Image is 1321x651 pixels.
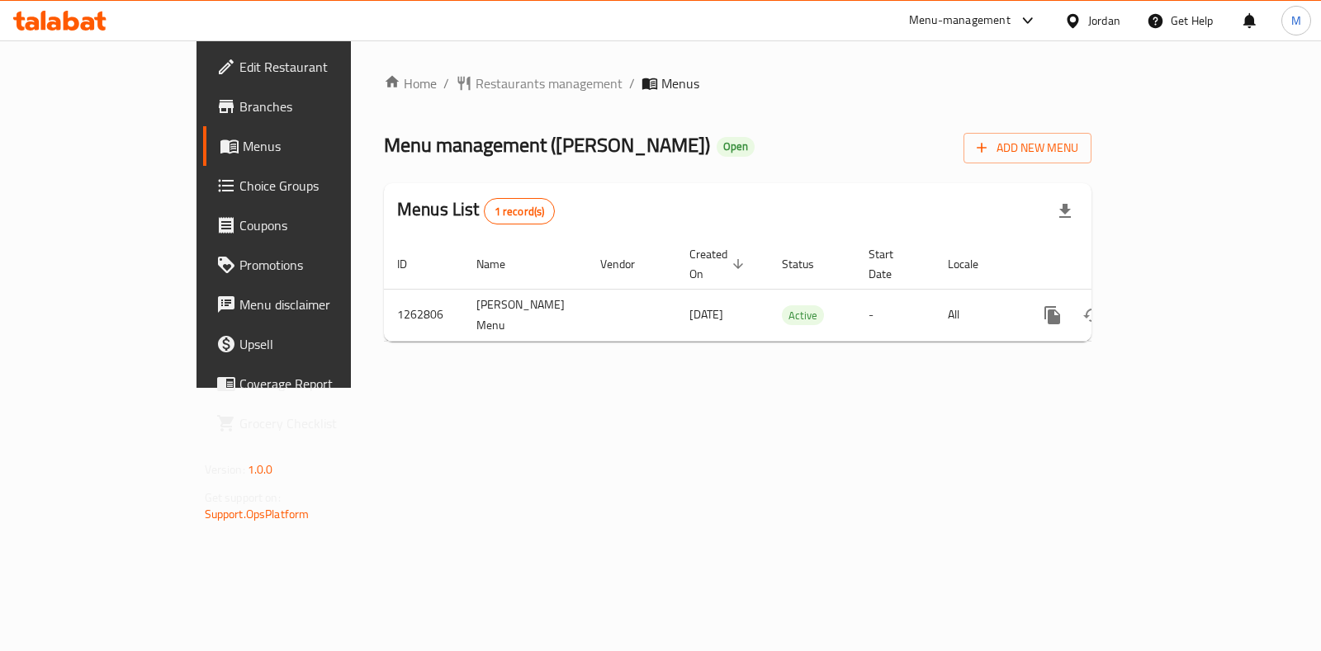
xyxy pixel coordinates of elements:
[203,87,417,126] a: Branches
[1033,295,1072,335] button: more
[689,244,749,284] span: Created On
[476,73,623,93] span: Restaurants management
[909,11,1011,31] div: Menu-management
[248,459,273,480] span: 1.0.0
[239,374,404,394] span: Coverage Report
[203,205,417,245] a: Coupons
[869,244,915,284] span: Start Date
[239,57,404,77] span: Edit Restaurant
[463,289,587,341] td: [PERSON_NAME] Menu
[239,334,404,354] span: Upsell
[384,73,1091,93] nav: breadcrumb
[384,239,1205,342] table: enhanced table
[935,289,1020,341] td: All
[456,73,623,93] a: Restaurants management
[1088,12,1120,30] div: Jordan
[782,305,824,325] div: Active
[782,306,824,325] span: Active
[239,176,404,196] span: Choice Groups
[205,459,245,480] span: Version:
[203,364,417,403] a: Coverage Report
[1291,12,1301,30] span: M
[205,503,310,525] a: Support.OpsPlatform
[205,487,281,508] span: Get support on:
[600,254,656,274] span: Vendor
[239,97,404,116] span: Branches
[397,254,428,274] span: ID
[717,139,755,153] span: Open
[243,136,404,156] span: Menus
[1072,295,1112,335] button: Change Status
[661,73,699,93] span: Menus
[239,255,404,275] span: Promotions
[484,198,556,224] div: Total records count
[485,204,555,219] span: 1 record(s)
[948,254,1000,274] span: Locale
[782,254,836,274] span: Status
[964,133,1091,163] button: Add New Menu
[384,289,463,341] td: 1262806
[203,324,417,364] a: Upsell
[203,47,417,87] a: Edit Restaurant
[397,197,555,224] h2: Menus List
[476,254,527,274] span: Name
[384,126,710,163] span: Menu management ( [PERSON_NAME] )
[629,73,635,93] li: /
[977,138,1078,158] span: Add New Menu
[1020,239,1205,290] th: Actions
[689,304,723,325] span: [DATE]
[443,73,449,93] li: /
[203,166,417,205] a: Choice Groups
[239,295,404,314] span: Menu disclaimer
[239,215,404,235] span: Coupons
[855,289,935,341] td: -
[717,137,755,157] div: Open
[203,285,417,324] a: Menu disclaimer
[203,403,417,443] a: Grocery Checklist
[203,126,417,166] a: Menus
[239,413,404,433] span: Grocery Checklist
[203,245,417,285] a: Promotions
